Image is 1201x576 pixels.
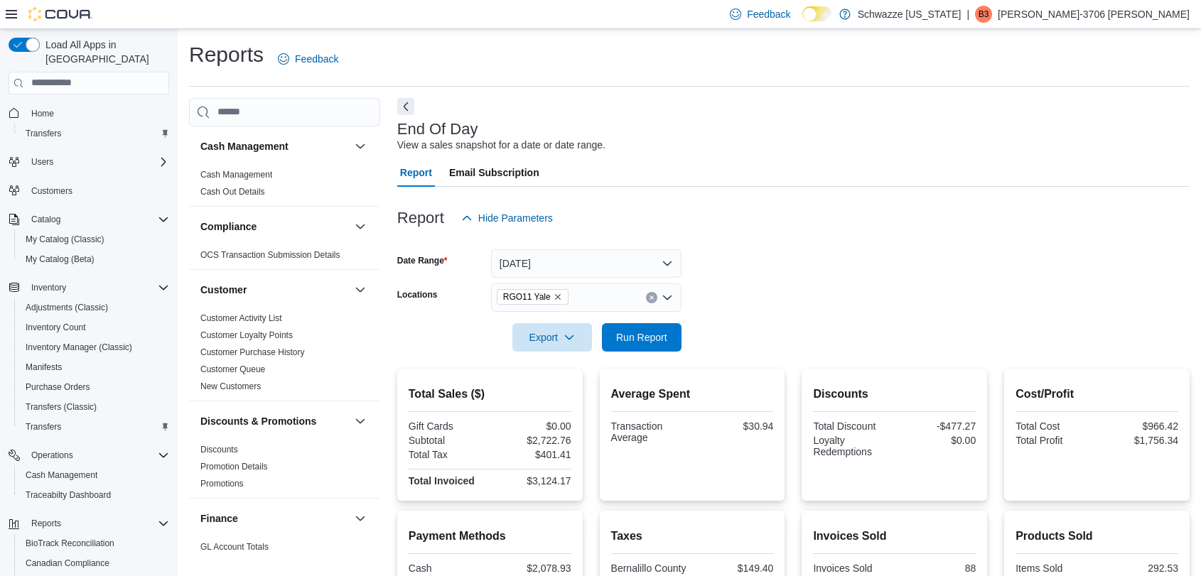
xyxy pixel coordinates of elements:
span: Customers [26,182,169,200]
a: Cash Management [200,170,272,180]
span: Transfers [20,125,169,142]
span: Hide Parameters [478,211,553,225]
span: My Catalog (Beta) [26,254,95,265]
button: Users [3,152,175,172]
button: BioTrack Reconciliation [14,533,175,553]
span: Canadian Compliance [20,555,169,572]
div: Invoices Sold [813,563,891,574]
span: Home [31,108,54,119]
div: -$477.27 [898,420,976,432]
div: Loyalty Redemptions [813,435,891,457]
button: Compliance [200,219,349,234]
button: Cash Management [200,139,349,153]
a: Customer Purchase History [200,347,305,357]
div: Compliance [189,246,380,269]
span: Inventory Manager (Classic) [20,339,169,356]
a: Transfers [20,125,67,142]
span: Email Subscription [449,158,539,187]
span: BioTrack Reconciliation [26,538,114,549]
span: RGO11 Yale [503,290,551,304]
div: Discounts & Promotions [189,441,380,498]
button: Inventory Count [14,317,175,337]
label: Locations [397,289,438,300]
button: Transfers [14,124,175,143]
button: Transfers [14,417,175,437]
span: New Customers [200,381,261,392]
span: Promotions [200,478,244,489]
span: Traceabilty Dashboard [20,487,169,504]
a: Customer Activity List [200,313,282,323]
button: Operations [3,445,175,465]
button: Customers [3,180,175,201]
span: Catalog [31,214,60,225]
a: My Catalog (Beta) [20,251,100,268]
span: RGO11 Yale [497,289,569,305]
a: Inventory Manager (Classic) [20,339,138,356]
p: | [966,6,969,23]
button: Adjustments (Classic) [14,298,175,317]
div: Total Tax [409,449,487,460]
span: Feedback [747,7,790,21]
div: Items Sold [1016,563,1094,574]
span: Operations [26,447,169,464]
span: Run Report [616,330,667,344]
span: Promotion Details [200,461,268,472]
span: Adjustments (Classic) [20,299,169,316]
a: Inventory Count [20,319,92,336]
a: Customer Loyalty Points [200,330,293,340]
strong: Total Invoiced [409,475,475,487]
span: Manifests [20,359,169,376]
div: Total Cost [1016,420,1094,432]
button: My Catalog (Classic) [14,229,175,249]
span: Inventory Manager (Classic) [26,342,132,353]
button: Open list of options [662,292,673,303]
h3: Finance [200,511,238,526]
label: Date Range [397,255,448,266]
div: $3,124.17 [492,475,571,487]
span: Inventory Count [20,319,169,336]
div: $149.40 [695,563,773,574]
a: OCS Transaction Submission Details [200,250,340,260]
span: Operations [31,450,73,461]
div: Cash Management [189,166,380,206]
a: Transfers [20,418,67,435]
div: Total Profit [1016,435,1094,446]
span: B3 [979,6,989,23]
button: Run Report [602,323,682,352]
button: Finance [200,511,349,526]
span: Inventory [31,282,66,293]
span: Traceabilty Dashboard [26,489,111,501]
button: Customer [200,283,349,297]
div: Customer [189,310,380,401]
h2: Payment Methods [409,528,571,545]
span: Cash Management [20,467,169,484]
a: New Customers [200,381,261,391]
button: Discounts & Promotions [200,414,349,428]
div: $0.00 [898,435,976,446]
div: $966.42 [1100,420,1178,432]
button: My Catalog (Beta) [14,249,175,269]
a: Promotions [200,479,244,489]
a: Promotion Details [200,462,268,472]
button: Home [3,103,175,124]
p: [PERSON_NAME]-3706 [PERSON_NAME] [998,6,1190,23]
span: Inventory Count [26,322,86,333]
a: Customers [26,183,78,200]
button: Inventory Manager (Classic) [14,337,175,357]
button: Cash Management [352,138,369,155]
span: Cash Management [200,169,272,180]
a: Cash Management [20,467,103,484]
span: Load All Apps in [GEOGRAPHIC_DATA] [40,38,169,66]
button: Users [26,153,59,170]
span: Cash Management [26,469,97,481]
h2: Discounts [813,386,976,403]
h2: Products Sold [1016,528,1178,545]
h2: Taxes [611,528,774,545]
span: Cash Out Details [200,186,265,197]
button: Inventory [26,279,72,296]
h3: Discounts & Promotions [200,414,316,428]
div: Breanna-3706 Bowens [975,6,992,23]
button: Traceabilty Dashboard [14,485,175,505]
span: OCS Transaction Submission Details [200,249,340,261]
span: Catalog [26,211,169,228]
